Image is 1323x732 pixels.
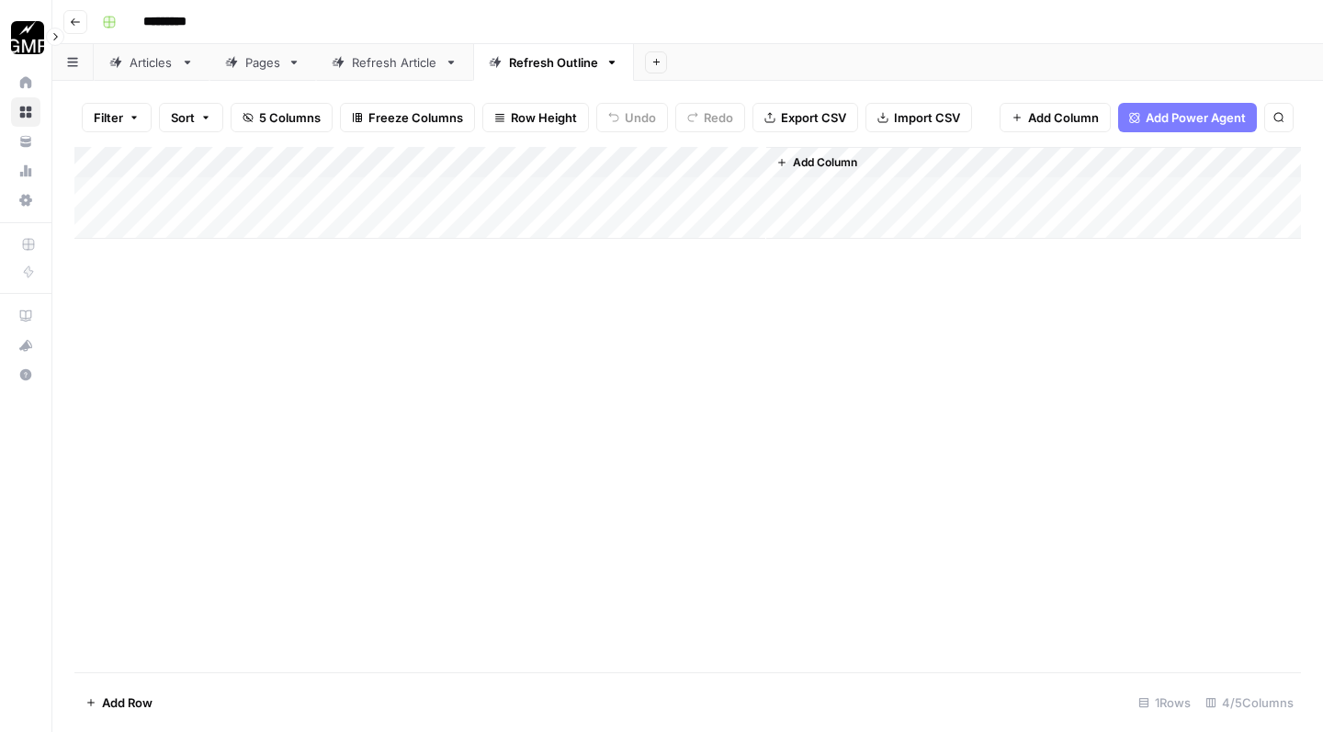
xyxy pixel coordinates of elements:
[11,360,40,389] button: Help + Support
[231,103,333,132] button: 5 Columns
[74,688,164,717] button: Add Row
[482,103,589,132] button: Row Height
[102,693,153,712] span: Add Row
[11,186,40,215] a: Settings
[752,103,858,132] button: Export CSV
[340,103,475,132] button: Freeze Columns
[94,108,123,127] span: Filter
[769,151,865,175] button: Add Column
[781,108,846,127] span: Export CSV
[11,68,40,97] a: Home
[245,53,280,72] div: Pages
[11,127,40,156] a: Your Data
[11,331,40,360] button: What's new?
[1198,688,1301,717] div: 4/5 Columns
[1131,688,1198,717] div: 1 Rows
[94,44,209,81] a: Articles
[82,103,152,132] button: Filter
[596,103,668,132] button: Undo
[509,53,598,72] div: Refresh Outline
[894,108,960,127] span: Import CSV
[316,44,473,81] a: Refresh Article
[793,154,857,171] span: Add Column
[11,301,40,331] a: AirOps Academy
[11,15,40,61] button: Workspace: Growth Marketing Pro
[352,53,437,72] div: Refresh Article
[704,108,733,127] span: Redo
[675,103,745,132] button: Redo
[12,332,40,359] div: What's new?
[209,44,316,81] a: Pages
[1000,103,1111,132] button: Add Column
[1146,108,1246,127] span: Add Power Agent
[130,53,174,72] div: Articles
[625,108,656,127] span: Undo
[511,108,577,127] span: Row Height
[171,108,195,127] span: Sort
[11,21,44,54] img: Growth Marketing Pro Logo
[1028,108,1099,127] span: Add Column
[368,108,463,127] span: Freeze Columns
[473,44,634,81] a: Refresh Outline
[1118,103,1257,132] button: Add Power Agent
[159,103,223,132] button: Sort
[259,108,321,127] span: 5 Columns
[11,156,40,186] a: Usage
[11,97,40,127] a: Browse
[865,103,972,132] button: Import CSV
